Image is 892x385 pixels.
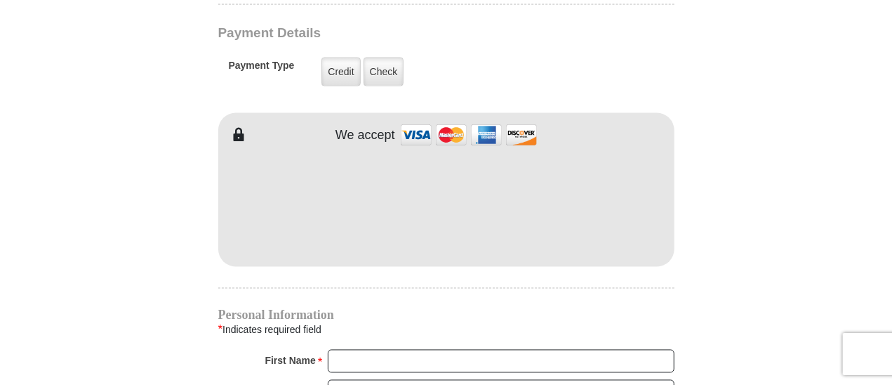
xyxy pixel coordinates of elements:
[218,321,674,339] div: Indicates required field
[218,25,576,41] h3: Payment Details
[399,120,539,150] img: credit cards accepted
[265,351,316,371] strong: First Name
[364,58,404,86] label: Check
[218,310,674,321] h4: Personal Information
[229,60,295,79] h5: Payment Type
[335,128,395,143] h4: We accept
[321,58,360,86] label: Credit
